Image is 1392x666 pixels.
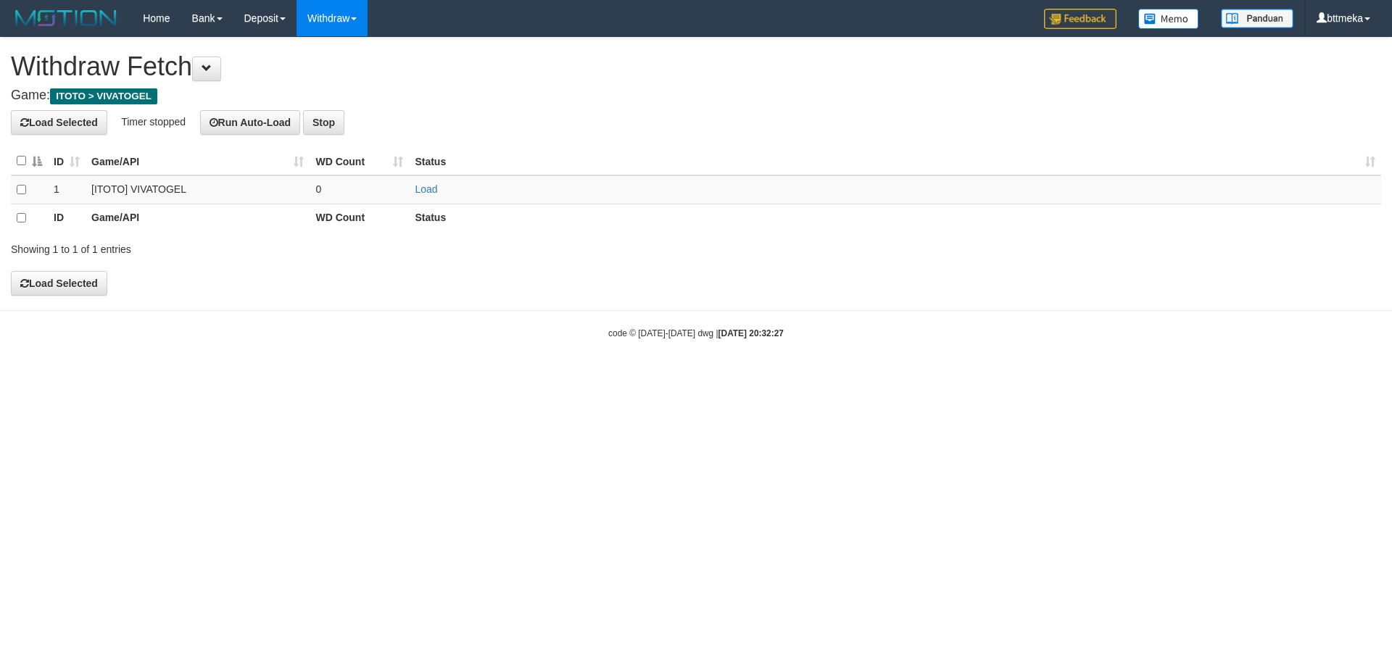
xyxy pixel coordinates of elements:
img: MOTION_logo.png [11,7,121,29]
strong: [DATE] 20:32:27 [718,328,784,338]
th: ID: activate to sort column ascending [48,147,86,175]
h4: Game: [11,88,1381,103]
button: Load Selected [11,110,107,135]
th: WD Count: activate to sort column ascending [310,147,409,175]
div: Showing 1 to 1 of 1 entries [11,236,569,257]
th: Game/API [86,204,310,232]
td: 1 [48,175,86,204]
h1: Withdraw Fetch [11,52,1381,81]
button: Run Auto-Load [200,110,301,135]
button: Stop [303,110,344,135]
td: [ITOTO] VIVATOGEL [86,175,310,204]
th: WD Count [310,204,409,232]
a: Load [415,183,437,195]
img: Button%20Memo.svg [1138,9,1199,29]
img: panduan.png [1221,9,1293,28]
span: 0 [315,183,321,195]
th: Game/API: activate to sort column ascending [86,147,310,175]
small: code © [DATE]-[DATE] dwg | [608,328,784,338]
span: ITOTO > VIVATOGEL [50,88,157,104]
th: Status [409,204,1381,232]
th: Status: activate to sort column ascending [409,147,1381,175]
th: ID [48,204,86,232]
button: Load Selected [11,271,107,296]
span: Timer stopped [121,115,186,127]
img: Feedback.jpg [1044,9,1116,29]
